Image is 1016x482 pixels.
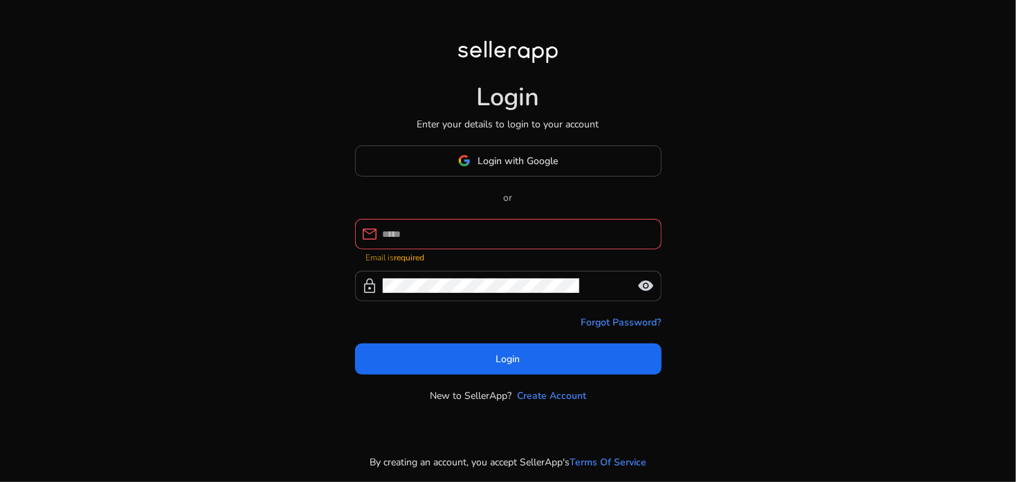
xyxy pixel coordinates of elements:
span: Login [496,352,520,366]
a: Forgot Password? [581,315,662,330]
a: Create Account [517,389,586,403]
a: Terms Of Service [570,455,646,470]
p: Enter your details to login to your account [417,117,599,132]
p: or [355,190,662,205]
h1: Login [477,82,540,112]
img: google-logo.svg [458,154,471,167]
p: New to SellerApp? [430,389,511,403]
span: Login with Google [478,154,558,168]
